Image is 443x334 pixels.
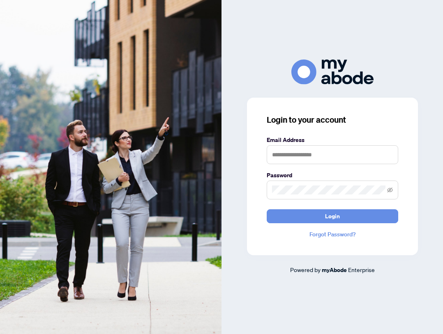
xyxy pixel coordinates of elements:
span: Powered by [290,266,321,273]
a: Forgot Password? [267,230,398,239]
label: Password [267,171,398,180]
span: Enterprise [348,266,375,273]
span: eye-invisible [387,187,393,193]
a: myAbode [322,265,347,275]
img: ma-logo [291,59,374,85]
span: Login [325,210,340,223]
button: Login [267,209,398,223]
h3: Login to your account [267,114,398,126]
label: Email Address [267,135,398,144]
